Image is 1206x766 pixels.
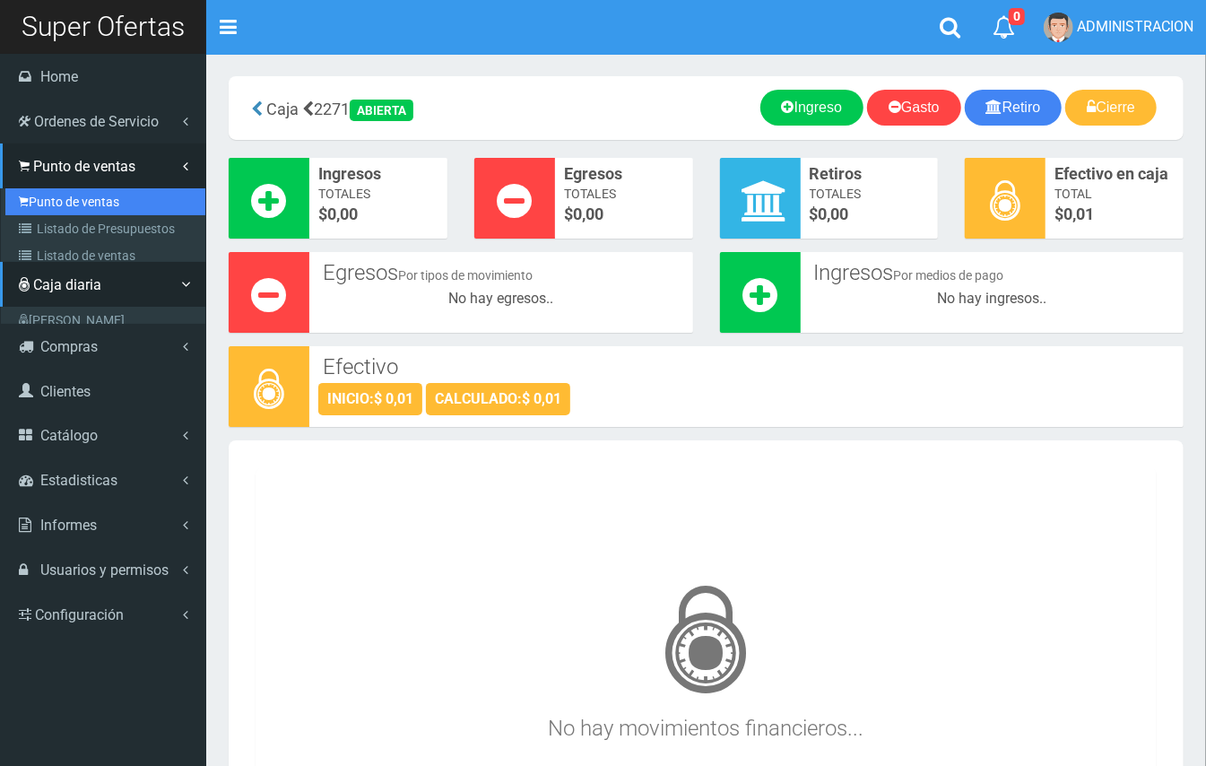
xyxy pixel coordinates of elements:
[760,90,863,126] a: Ingreso
[5,215,205,242] a: Listado de Presupuestos
[1054,203,1175,226] span: $
[1054,162,1175,186] span: Efectivo en caja
[40,68,78,85] span: Home
[33,276,101,293] span: Caja diaria
[573,205,603,223] font: 0,00
[965,90,1063,126] a: Retiro
[323,355,1170,379] h3: Efectivo
[1009,8,1025,25] span: 0
[5,188,205,215] a: Punto de ventas
[564,162,684,186] span: Egresos
[867,90,961,126] a: Gasto
[34,113,159,130] span: Ordenes de Servicio
[819,205,849,223] font: 0,00
[1054,185,1175,203] span: Total
[318,185,438,203] span: Totales
[1065,90,1157,126] a: Cierre
[810,289,1176,309] div: No hay ingresos..
[564,203,684,226] span: $
[1077,18,1193,35] span: ADMINISTRACION
[40,338,98,355] span: Compras
[22,11,185,42] span: Super Ofertas
[33,158,135,175] span: Punto de ventas
[564,185,684,203] span: Totales
[318,383,422,415] div: INICIO:
[398,268,533,283] small: Por tipos de movimiento
[426,383,570,415] div: CALCULADO:
[40,517,97,534] span: Informes
[40,472,117,489] span: Estadisticas
[1063,205,1094,223] span: 0,01
[810,162,930,186] span: Retiros
[40,383,91,400] span: Clientes
[5,307,205,334] a: [PERSON_NAME]
[318,203,438,226] span: $
[374,390,413,407] strong: $ 0,01
[894,268,1004,283] small: Por medios de pago
[810,185,930,203] span: Totales
[327,205,358,223] font: 0,00
[266,100,299,118] span: Caja
[323,261,680,284] h3: Egresos
[522,390,561,407] strong: $ 0,01
[318,162,438,186] span: Ingresos
[318,289,684,309] div: No hay egresos..
[40,427,98,444] span: Catálogo
[1044,13,1073,42] img: User Image
[35,606,124,623] span: Configuración
[242,90,551,126] div: 2271
[265,561,1148,740] h3: No hay movimientos financieros...
[350,100,413,121] div: ABIERTA
[40,561,169,579] span: Usuarios y permisos
[814,261,1171,284] h3: Ingresos
[810,203,930,226] span: $
[5,242,205,269] a: Listado de ventas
